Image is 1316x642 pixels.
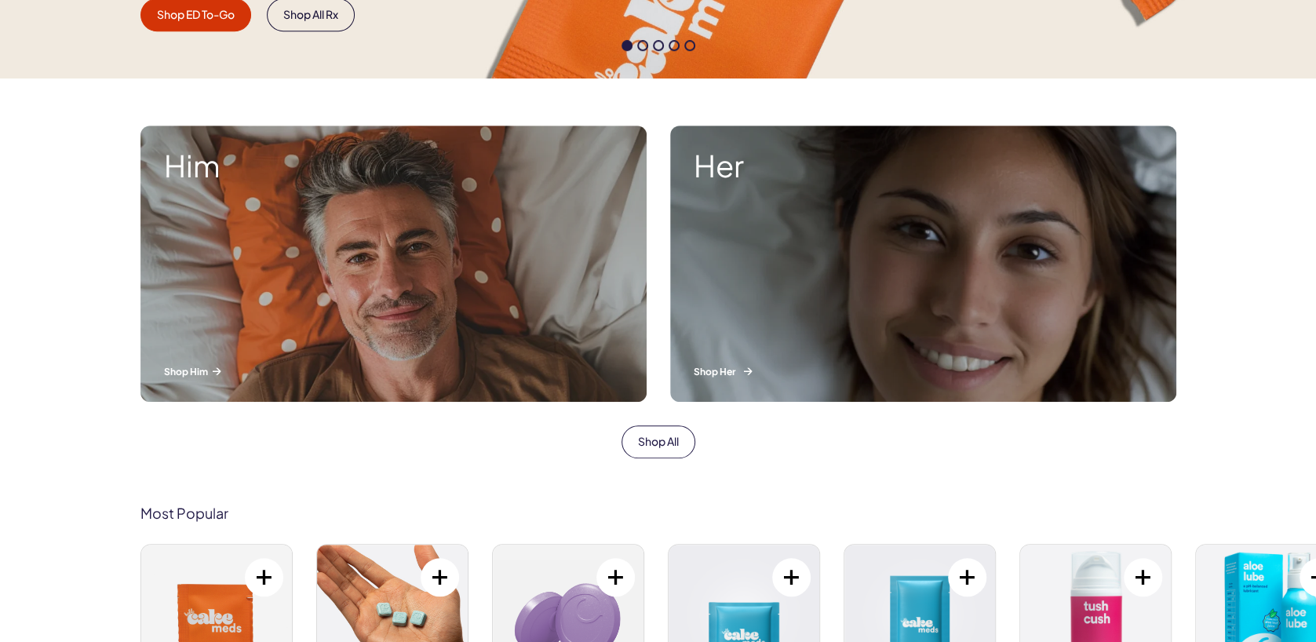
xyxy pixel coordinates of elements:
strong: Him [164,149,623,182]
a: A man smiling while lying in bed. Him Shop Him [129,114,658,414]
p: Shop Him [164,365,623,378]
a: Shop All [622,425,695,458]
a: A woman smiling while lying in bed. Her Shop Her [658,114,1188,414]
p: Shop Her [694,365,1153,378]
strong: Her [694,149,1153,182]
